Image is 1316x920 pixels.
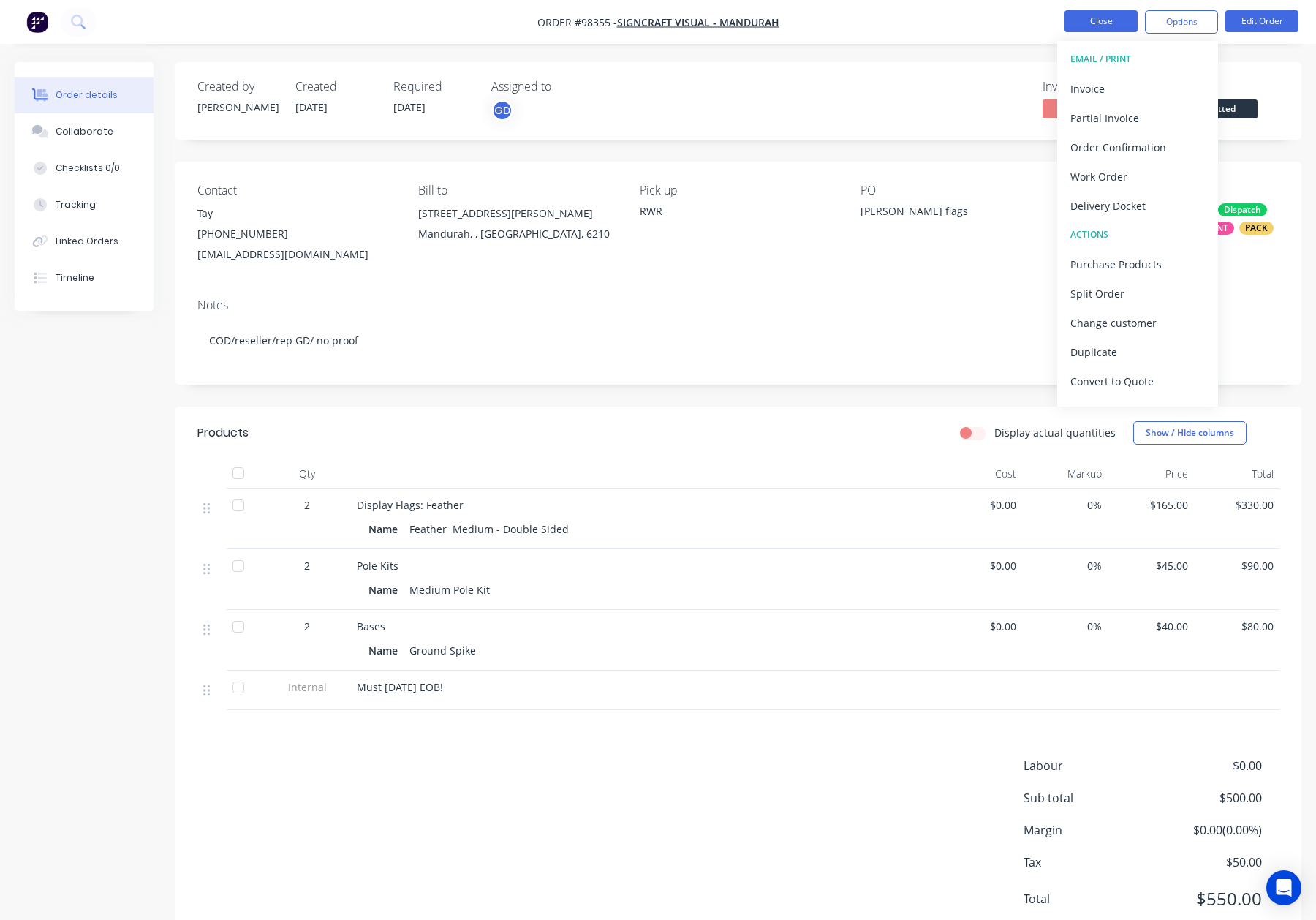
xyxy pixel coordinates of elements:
[1070,166,1205,187] div: Work Order
[197,203,395,224] div: Tay
[1024,853,1154,871] span: Tax
[197,224,395,244] div: [PHONE_NUMBER]
[942,619,1016,634] span: $0.00
[1024,890,1154,908] span: Total
[1043,99,1130,118] span: No
[1170,80,1279,94] div: Status
[491,99,513,121] div: GD
[1154,821,1262,839] span: $0.00 ( 0.00 %)
[1225,10,1298,32] button: Edit Order
[368,519,404,540] div: Name
[295,100,328,114] span: [DATE]
[197,203,395,265] div: Tay[PHONE_NUMBER][EMAIL_ADDRESS][DOMAIN_NAME]
[491,80,638,94] div: Assigned to
[197,80,278,94] div: Created by
[304,497,310,513] span: 2
[1154,886,1262,912] span: $550.00
[1024,757,1154,774] span: Labour
[861,203,1043,224] div: [PERSON_NAME] flags
[1070,50,1205,69] div: EMAIL / PRINT
[1070,283,1205,304] div: Split Order
[1057,308,1218,337] button: Change customer
[1145,10,1218,34] button: Options
[15,113,154,150] button: Collaborate
[994,425,1116,440] label: Display actual quantities
[1070,342,1205,363] div: Duplicate
[537,15,617,29] span: Order #98355 -
[56,198,96,211] div: Tracking
[1113,558,1188,573] span: $45.00
[1024,789,1154,807] span: Sub total
[197,244,395,265] div: [EMAIL_ADDRESS][DOMAIN_NAME]
[404,519,575,540] div: Feather Medium - Double Sided
[1239,222,1274,235] div: PACK
[1057,220,1218,249] button: ACTIONS
[357,680,443,694] span: Must [DATE] EOB!
[1266,870,1301,905] div: Open Intercom Messenger
[1057,396,1218,425] button: Archive
[197,318,1279,363] div: COD/reseller/rep GD/ no proof
[368,579,404,600] div: Name
[197,424,249,442] div: Products
[1024,821,1154,839] span: Margin
[1057,103,1218,132] button: Partial Invoice
[1028,619,1103,634] span: 0%
[1043,80,1152,94] div: Invoiced
[404,640,482,661] div: Ground Spike
[861,184,1058,197] div: PO
[1028,497,1103,513] span: 0%
[357,559,398,573] span: Pole Kits
[418,203,616,224] div: [STREET_ADDRESS][PERSON_NAME]
[1070,78,1205,99] div: Invoice
[640,203,837,219] div: RWR
[1064,10,1138,32] button: Close
[1070,137,1205,158] div: Order Confirmation
[1057,45,1218,74] button: EMAIL / PRINT
[197,184,395,197] div: Contact
[56,88,118,102] div: Order details
[1200,497,1274,513] span: $330.00
[15,150,154,186] button: Checklists 0/0
[1057,249,1218,279] button: Purchase Products
[56,235,118,248] div: Linked Orders
[1108,459,1194,489] div: Price
[1070,225,1205,244] div: ACTIONS
[263,459,351,489] div: Qty
[1113,497,1188,513] span: $165.00
[1070,195,1205,216] div: Delivery Docket
[1154,757,1262,774] span: $0.00
[1057,366,1218,396] button: Convert to Quote
[1057,74,1218,103] button: Invoice
[304,558,310,573] span: 2
[1200,558,1274,573] span: $90.00
[1113,619,1188,634] span: $40.00
[56,271,94,284] div: Timeline
[197,99,278,115] div: [PERSON_NAME]
[1218,203,1267,216] div: Dispatch
[295,80,376,94] div: Created
[1194,459,1280,489] div: Total
[942,558,1016,573] span: $0.00
[404,579,496,600] div: Medium Pole Kit
[1057,132,1218,162] button: Order Confirmation
[1070,312,1205,333] div: Change customer
[304,619,310,634] span: 2
[357,498,464,512] span: Display Flags: Feather
[418,203,616,250] div: [STREET_ADDRESS][PERSON_NAME]Mandurah, , [GEOGRAPHIC_DATA], 6210
[357,619,385,633] span: Bases
[1133,421,1247,445] button: Show / Hide columns
[1057,337,1218,366] button: Duplicate
[1057,279,1218,308] button: Split Order
[640,184,837,197] div: Pick up
[15,260,154,296] button: Timeline
[26,11,48,33] img: Factory
[1154,853,1262,871] span: $50.00
[15,77,154,113] button: Order details
[15,223,154,260] button: Linked Orders
[1057,191,1218,220] button: Delivery Docket
[56,125,113,138] div: Collaborate
[1200,619,1274,634] span: $80.00
[1070,254,1205,275] div: Purchase Products
[617,15,779,29] a: Signcraft Visual - Mandurah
